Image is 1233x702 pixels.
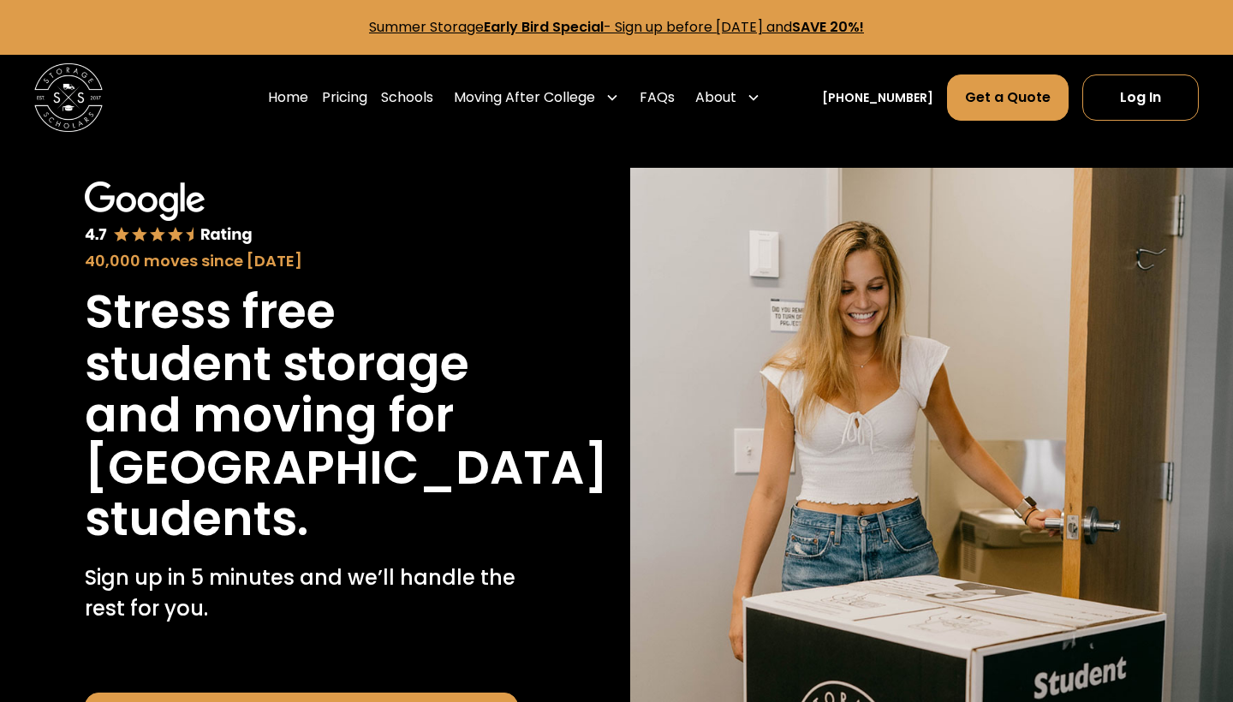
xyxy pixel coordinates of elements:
[85,286,519,442] h1: Stress free student storage and moving for
[85,249,519,272] div: 40,000 moves since [DATE]
[640,74,675,122] a: FAQs
[85,562,519,624] p: Sign up in 5 minutes and we’ll handle the rest for you.
[447,74,626,122] div: Moving After College
[695,87,736,108] div: About
[947,74,1069,121] a: Get a Quote
[268,74,308,122] a: Home
[688,74,767,122] div: About
[369,17,864,37] a: Summer StorageEarly Bird Special- Sign up before [DATE] andSAVE 20%!
[792,17,864,37] strong: SAVE 20%!
[85,181,253,246] img: Google 4.7 star rating
[85,442,608,494] h1: [GEOGRAPHIC_DATA]
[34,63,103,132] img: Storage Scholars main logo
[1082,74,1199,121] a: Log In
[454,87,595,108] div: Moving After College
[381,74,433,122] a: Schools
[34,63,103,132] a: home
[822,89,933,107] a: [PHONE_NUMBER]
[322,74,367,122] a: Pricing
[85,493,308,545] h1: students.
[484,17,604,37] strong: Early Bird Special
